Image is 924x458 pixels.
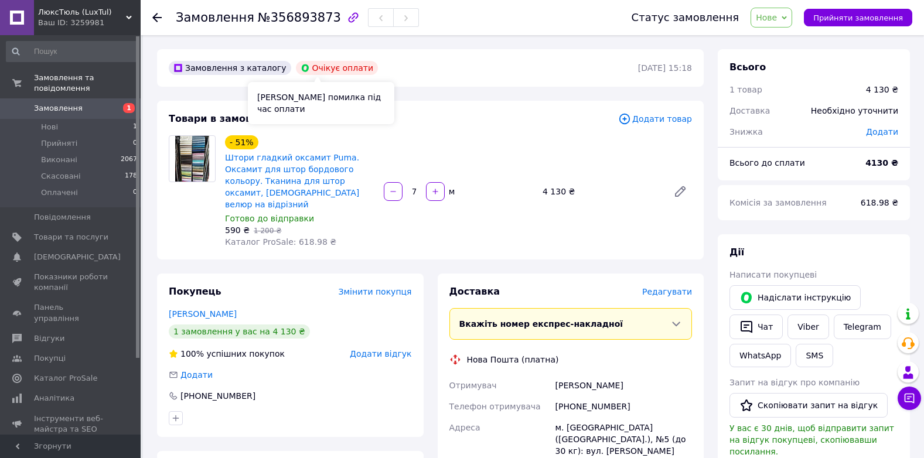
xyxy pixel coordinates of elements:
span: Панель управління [34,302,108,323]
img: Штори гладкий оксамит Puma. Оксамит для штор бордового кольору. Тканина для штор оксамит, турецьк... [175,136,210,182]
span: Товари в замовленні (1) [169,113,299,124]
span: Покупці [34,353,66,364]
span: Додати [180,370,213,380]
div: Статус замовлення [632,12,739,23]
span: 1 товар [729,85,762,94]
span: 178 [125,171,137,182]
div: - 51% [225,135,258,149]
span: Додати товар [618,112,692,125]
span: Виконані [41,155,77,165]
span: Отримувач [449,381,497,390]
span: Написати покупцеві [729,270,817,279]
div: Нова Пошта (платна) [464,354,562,365]
span: У вас є 30 днів, щоб відправити запит на відгук покупцеві, скопіювавши посилання. [729,423,894,456]
span: 1 [123,103,135,113]
a: Штори гладкий оксамит Puma. Оксамит для штор бордового кольору. Тканина для штор оксамит, [DEMOGR... [225,153,359,209]
span: Інструменти веб-майстра та SEO [34,413,108,435]
span: Повідомлення [34,212,91,223]
span: Змінити покупця [339,287,412,296]
div: успішних покупок [169,348,285,360]
span: [DEMOGRAPHIC_DATA] [34,252,121,262]
span: Аналітика [34,393,74,404]
span: №356893873 [258,11,341,25]
input: Пошук [6,41,138,62]
span: Додати відгук [350,349,411,358]
div: [PHONE_NUMBER] [179,390,257,402]
span: Редагувати [642,287,692,296]
button: Надіслати інструкцію [729,285,861,310]
div: Ваш ID: 3259981 [38,18,141,28]
span: Каталог ProSale: 618.98 ₴ [225,237,336,247]
span: 2067 [121,155,137,165]
span: Доставка [449,286,500,297]
button: Чат з покупцем [898,387,921,410]
span: Нові [41,122,58,132]
div: 4 130 ₴ [866,84,898,95]
div: [PERSON_NAME] помилка під час оплати [248,82,394,124]
span: 1 200 ₴ [254,227,281,235]
div: Очікує оплати [296,61,379,75]
span: 1 [133,122,137,132]
span: Всього до сплати [729,158,805,168]
span: 0 [133,187,137,198]
a: Редагувати [669,180,692,203]
span: Додати [866,127,898,136]
span: Телефон отримувача [449,402,541,411]
span: Прийняти замовлення [813,13,903,22]
span: Показники роботи компанії [34,272,108,293]
span: Доставка [729,106,770,115]
b: 4130 ₴ [865,158,898,168]
span: 618.98 ₴ [861,198,898,207]
span: Оплачені [41,187,78,198]
span: Покупець [169,286,221,297]
button: Чат [729,315,783,339]
a: [PERSON_NAME] [169,309,237,319]
button: Прийняти замовлення [804,9,912,26]
div: 4 130 ₴ [538,183,664,200]
span: Скасовані [41,171,81,182]
span: Замовлення та повідомлення [34,73,141,94]
span: Товари та послуги [34,232,108,242]
span: Каталог ProSale [34,373,97,384]
span: 100% [180,349,204,358]
span: Готово до відправки [225,214,314,223]
div: м [446,186,456,197]
span: Вкажіть номер експрес-накладної [459,319,623,329]
span: Запит на відгук про компанію [729,378,860,387]
a: WhatsApp [729,344,791,367]
a: Viber [787,315,828,339]
span: Всього [729,61,766,73]
time: [DATE] 15:18 [638,63,692,73]
div: [PHONE_NUMBER] [553,396,694,417]
div: [PERSON_NAME] [553,375,694,396]
span: Прийняті [41,138,77,149]
button: SMS [796,344,833,367]
span: Нове [756,13,777,22]
span: Комісія за замовлення [729,198,827,207]
span: Знижка [729,127,763,136]
div: 1 замовлення у вас на 4 130 ₴ [169,324,310,339]
div: Необхідно уточнити [804,98,905,124]
button: Скопіювати запит на відгук [729,393,888,418]
div: Повернутися назад [152,12,162,23]
span: Відгуки [34,333,64,344]
span: Замовлення [176,11,254,25]
a: Telegram [834,315,891,339]
span: ЛюксТюль (LuxTul) [38,7,126,18]
span: Дії [729,247,744,258]
span: 0 [133,138,137,149]
div: Замовлення з каталогу [169,61,291,75]
span: Адреса [449,423,480,432]
span: Замовлення [34,103,83,114]
span: 590 ₴ [225,225,250,235]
